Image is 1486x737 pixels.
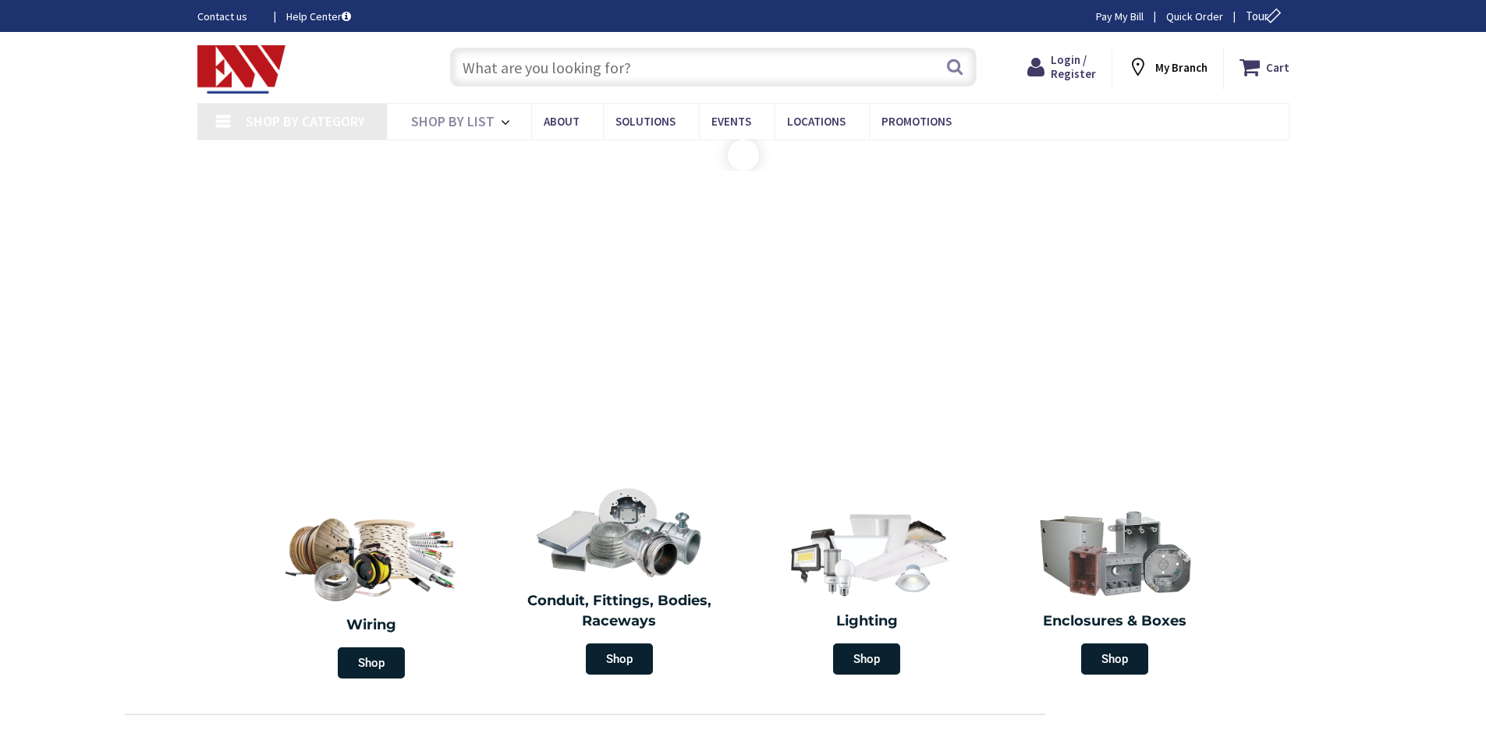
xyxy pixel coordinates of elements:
[747,499,988,682] a: Lighting Shop
[507,591,732,631] h2: Conduit, Fittings, Bodies, Raceways
[1002,611,1227,632] h2: Enclosures & Boxes
[1027,53,1096,81] a: Login / Register
[197,9,261,24] a: Contact us
[586,643,653,675] span: Shop
[248,499,496,686] a: Wiring Shop
[544,114,580,129] span: About
[711,114,751,129] span: Events
[1246,9,1286,23] span: Tour
[1166,9,1223,24] a: Quick Order
[881,114,952,129] span: Promotions
[286,9,351,24] a: Help Center
[1155,60,1208,75] strong: My Branch
[755,611,980,632] h2: Lighting
[1081,643,1148,675] span: Shop
[787,114,846,129] span: Locations
[256,615,488,636] h2: Wiring
[450,48,977,87] input: What are you looking for?
[615,114,676,129] span: Solutions
[197,45,286,94] img: Electrical Wholesalers, Inc.
[1096,9,1144,24] a: Pay My Bill
[246,112,365,130] span: Shop By Category
[833,643,900,675] span: Shop
[1051,52,1096,81] span: Login / Register
[499,479,739,682] a: Conduit, Fittings, Bodies, Raceways Shop
[411,112,495,130] span: Shop By List
[338,647,405,679] span: Shop
[995,499,1235,682] a: Enclosures & Boxes Shop
[1240,53,1289,81] a: Cart
[1127,53,1208,81] div: My Branch
[1266,53,1289,81] strong: Cart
